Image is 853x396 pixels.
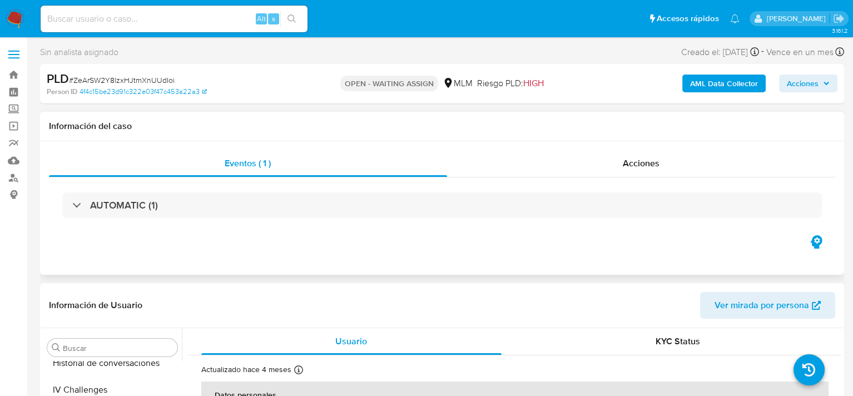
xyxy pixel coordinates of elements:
p: OPEN - WAITING ASSIGN [340,76,438,91]
a: Salir [833,13,845,24]
span: KYC Status [656,335,700,348]
span: Acciones [623,157,659,170]
p: diego.ortizcastro@mercadolibre.com.mx [766,13,829,24]
span: Accesos rápidos [657,13,719,24]
button: search-icon [280,11,303,27]
span: Usuario [335,335,367,348]
input: Buscar usuario o caso... [41,12,308,26]
span: Ver mirada por persona [715,292,809,319]
span: HIGH [523,77,544,90]
button: Buscar [52,343,61,352]
h3: AUTOMATIC (1) [90,199,158,211]
span: # ZeArSW2Y8lzxHJtmXnUUdIoi [69,75,175,86]
h1: Información del caso [49,121,835,132]
span: Riesgo PLD: [477,77,544,90]
div: Creado el: [DATE] [681,44,759,60]
h1: Información de Usuario [49,300,142,311]
span: s [272,13,275,24]
div: MLM [443,77,473,90]
a: 4f4c15be23d91c322e03f47c453a22a3 [80,87,207,97]
span: Eventos ( 1 ) [225,157,271,170]
button: Historial de conversaciones [43,350,182,377]
div: AUTOMATIC (1) [62,192,822,218]
button: AML Data Collector [682,75,766,92]
span: - [761,44,764,60]
b: AML Data Collector [690,75,758,92]
a: Notificaciones [730,14,740,23]
input: Buscar [63,343,173,353]
span: Alt [257,13,266,24]
b: Person ID [47,87,77,97]
b: PLD [47,70,69,87]
span: Vence en un mes [766,46,834,58]
p: Actualizado hace 4 meses [201,364,291,375]
span: Sin analista asignado [40,46,118,58]
button: Ver mirada por persona [700,292,835,319]
span: Acciones [787,75,819,92]
button: Acciones [779,75,837,92]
